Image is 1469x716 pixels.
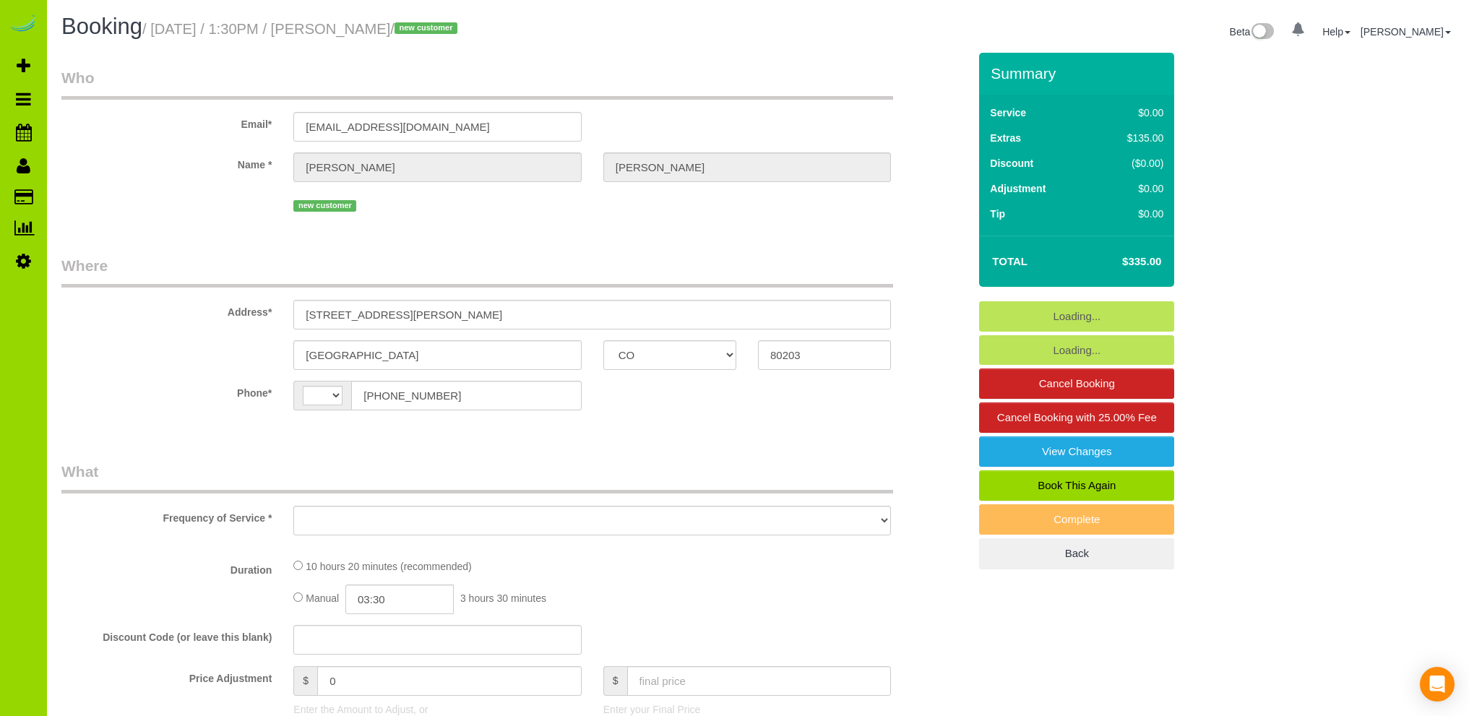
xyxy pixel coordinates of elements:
[293,152,581,182] input: First Name*
[9,14,38,35] img: Automaid Logo
[51,558,283,577] label: Duration
[351,381,581,410] input: Phone*
[990,105,1026,120] label: Service
[51,300,283,319] label: Address*
[603,152,891,182] input: Last Name*
[991,65,1167,82] h3: Summary
[979,470,1174,501] a: Book This Again
[51,112,283,131] label: Email*
[460,592,546,604] span: 3 hours 30 minutes
[61,461,893,493] legend: What
[1361,26,1451,38] a: [PERSON_NAME]
[979,436,1174,467] a: View Changes
[1097,131,1164,145] div: $135.00
[979,368,1174,399] a: Cancel Booking
[979,402,1174,433] a: Cancel Booking with 25.00% Fee
[627,666,892,696] input: final price
[51,381,283,400] label: Phone*
[758,340,891,370] input: Zip Code*
[390,21,462,37] span: /
[61,67,893,100] legend: Who
[1097,181,1164,196] div: $0.00
[1097,105,1164,120] div: $0.00
[603,666,627,696] span: $
[1420,667,1455,702] div: Open Intercom Messenger
[997,411,1157,423] span: Cancel Booking with 25.00% Fee
[395,22,457,34] span: new customer
[979,538,1174,569] a: Back
[306,592,339,604] span: Manual
[51,506,283,525] label: Frequency of Service *
[293,666,317,696] span: $
[293,112,581,142] input: Email*
[990,156,1033,171] label: Discount
[1230,26,1275,38] a: Beta
[992,255,1028,267] strong: Total
[51,625,283,644] label: Discount Code (or leave this blank)
[1322,26,1350,38] a: Help
[1097,207,1164,221] div: $0.00
[1097,156,1164,171] div: ($0.00)
[990,181,1046,196] label: Adjustment
[990,207,1005,221] label: Tip
[51,666,283,686] label: Price Adjustment
[61,14,142,39] span: Booking
[51,152,283,172] label: Name *
[293,200,356,212] span: new customer
[1079,256,1161,268] h4: $335.00
[142,21,462,37] small: / [DATE] / 1:30PM / [PERSON_NAME]
[990,131,1021,145] label: Extras
[306,561,472,572] span: 10 hours 20 minutes (recommended)
[61,255,893,288] legend: Where
[1250,23,1274,42] img: New interface
[293,340,581,370] input: City*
